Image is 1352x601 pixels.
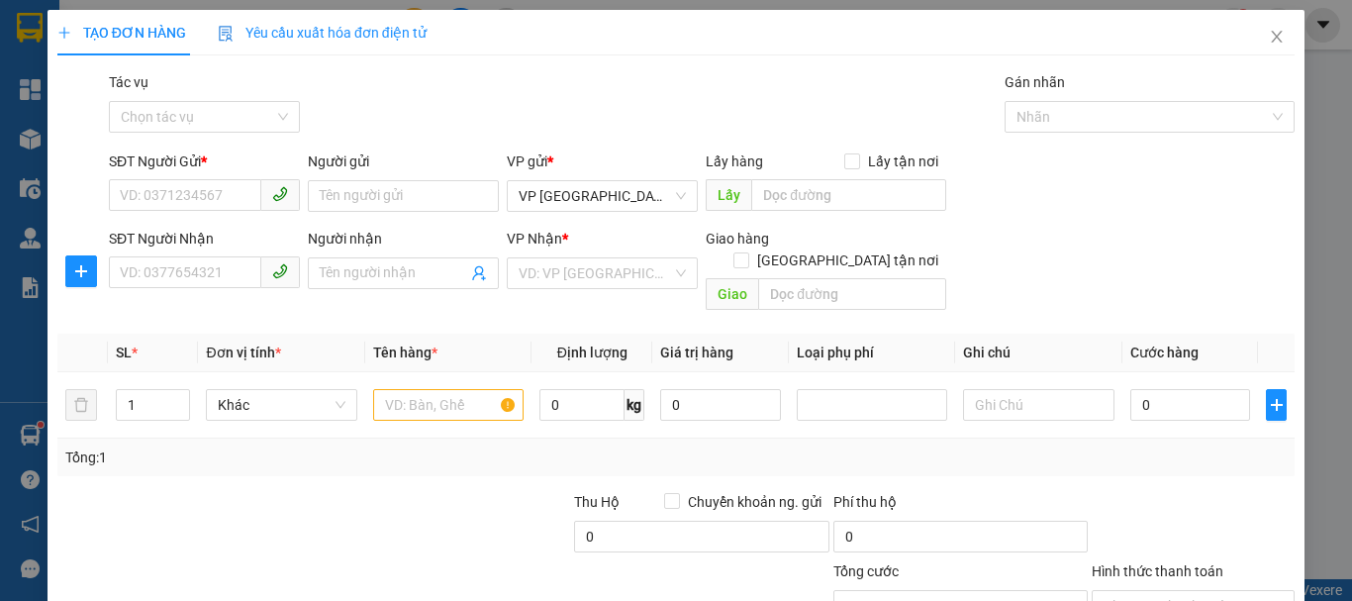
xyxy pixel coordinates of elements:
[65,255,97,287] button: plus
[833,491,1088,521] div: Phí thu hộ
[680,491,829,513] span: Chuyển khoản ng. gửi
[206,345,280,360] span: Đơn vị tính
[758,278,946,310] input: Dọc đường
[109,150,300,172] div: SĐT Người Gửi
[1249,10,1304,65] button: Close
[1266,389,1287,421] button: plus
[1269,29,1285,45] span: close
[625,389,644,421] span: kg
[557,345,628,360] span: Định lượng
[218,26,234,42] img: icon
[272,263,288,279] span: phone
[706,179,751,211] span: Lấy
[373,389,524,421] input: VD: Bàn, Ghế
[1005,74,1065,90] label: Gán nhãn
[218,25,427,41] span: Yêu cầu xuất hóa đơn điện tử
[706,231,769,247] span: Giao hàng
[308,150,499,172] div: Người gửi
[660,345,733,360] span: Giá trị hàng
[860,150,946,172] span: Lấy tận nơi
[1267,397,1286,413] span: plus
[751,179,946,211] input: Dọc đường
[57,26,71,40] span: plus
[749,250,946,271] span: [GEOGRAPHIC_DATA] tận nơi
[1092,563,1223,579] label: Hình thức thanh toán
[373,345,437,360] span: Tên hàng
[660,389,781,421] input: 0
[57,25,186,41] span: TẠO ĐƠN HÀNG
[833,563,899,579] span: Tổng cước
[574,494,620,510] span: Thu Hộ
[66,263,96,279] span: plus
[507,231,562,247] span: VP Nhận
[65,389,97,421] button: delete
[789,334,955,372] th: Loại phụ phí
[65,447,524,468] div: Tổng: 1
[1130,345,1199,360] span: Cước hàng
[706,153,763,169] span: Lấy hàng
[109,228,300,250] div: SĐT Người Nhận
[519,181,686,211] span: VP Bình Lộc
[109,74,148,90] label: Tác vụ
[116,345,132,360] span: SL
[471,265,487,281] span: user-add
[507,150,698,172] div: VP gửi
[218,390,344,420] span: Khác
[955,334,1121,372] th: Ghi chú
[272,186,288,202] span: phone
[308,228,499,250] div: Người nhận
[963,389,1113,421] input: Ghi Chú
[706,278,758,310] span: Giao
